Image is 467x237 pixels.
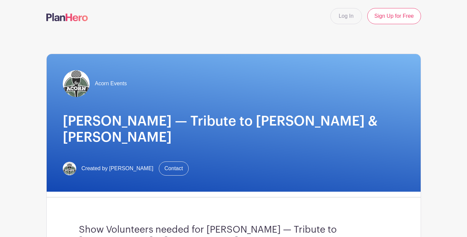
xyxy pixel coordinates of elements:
[159,161,189,176] a: Contact
[367,8,421,24] a: Sign Up for Free
[330,8,362,24] a: Log In
[82,164,153,173] span: Created by [PERSON_NAME]
[63,113,405,145] h1: [PERSON_NAME] — Tribute to [PERSON_NAME] & [PERSON_NAME]
[63,70,90,97] img: Acorn%20Logo%20SMALL.jpg
[95,80,127,88] span: Acorn Events
[63,162,76,175] img: Acorn%20Logo%20SMALL.jpg
[46,13,88,21] img: logo-507f7623f17ff9eddc593b1ce0a138ce2505c220e1c5a4e2b4648c50719b7d32.svg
